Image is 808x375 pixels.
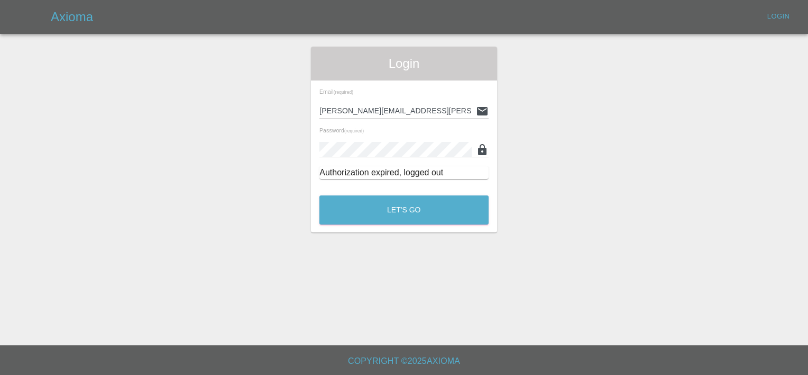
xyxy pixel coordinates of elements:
button: Let's Go [319,195,489,225]
h6: Copyright © 2025 Axioma [8,354,800,369]
small: (required) [334,90,353,95]
h5: Axioma [51,8,93,25]
div: Authorization expired, logged out [319,166,489,179]
small: (required) [344,129,364,133]
a: Login [761,8,795,25]
span: Email [319,88,353,95]
span: Password [319,127,364,133]
span: Login [319,55,489,72]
